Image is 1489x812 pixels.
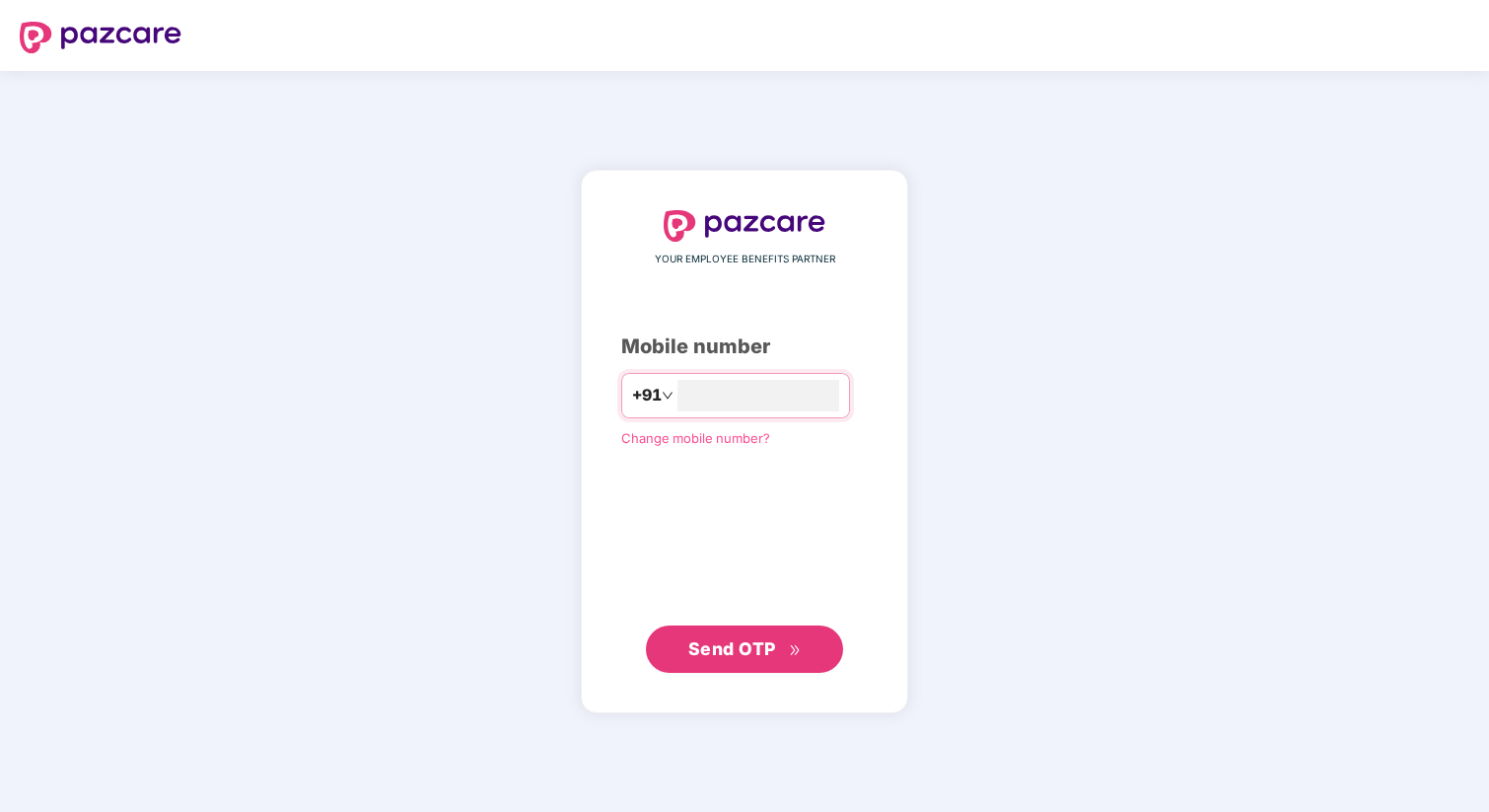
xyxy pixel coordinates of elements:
[621,332,868,362] div: Mobile number
[664,210,825,242] img: logo
[688,638,776,659] span: Send OTP
[632,383,662,407] span: +91
[655,252,835,267] span: YOUR EMPLOYEE BENEFITS PARTNER
[646,626,843,673] button: Send OTPdouble-right
[662,390,674,402] span: down
[789,644,802,657] span: double-right
[20,22,181,53] img: logo
[621,430,770,446] a: Change mobile number?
